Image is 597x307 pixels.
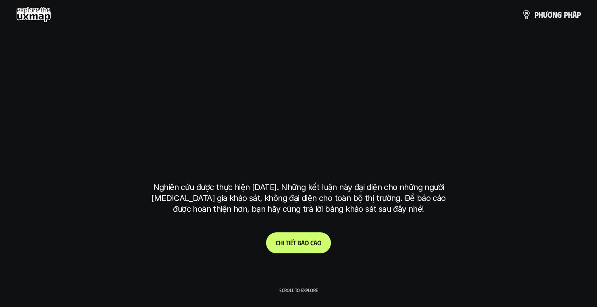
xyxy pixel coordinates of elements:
[279,239,283,246] span: h
[547,10,553,19] span: ơ
[155,135,442,169] h1: tại [GEOGRAPHIC_DATA]
[279,287,318,293] p: Scroll to explore
[286,239,289,246] span: t
[543,10,547,19] span: ư
[535,10,539,19] span: p
[564,10,568,19] span: p
[314,239,317,246] span: á
[572,10,577,19] span: á
[305,239,309,246] span: o
[276,239,279,246] span: C
[522,6,581,23] a: phươngpháp
[310,239,314,246] span: c
[568,10,572,19] span: h
[301,239,305,246] span: á
[539,10,543,19] span: h
[283,239,284,246] span: i
[553,10,557,19] span: n
[577,10,581,19] span: p
[148,182,450,215] p: Nghiên cứu được thực hiện [DATE]. Những kết luận này đại diện cho những người [MEDICAL_DATA] gia ...
[317,239,321,246] span: o
[297,239,301,246] span: b
[152,71,446,105] h1: phạm vi công việc của
[266,232,331,253] a: Chitiếtbáocáo
[290,239,293,246] span: ế
[289,239,290,246] span: i
[557,10,562,19] span: g
[293,239,296,246] span: t
[271,54,332,63] h6: Kết quả nghiên cứu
